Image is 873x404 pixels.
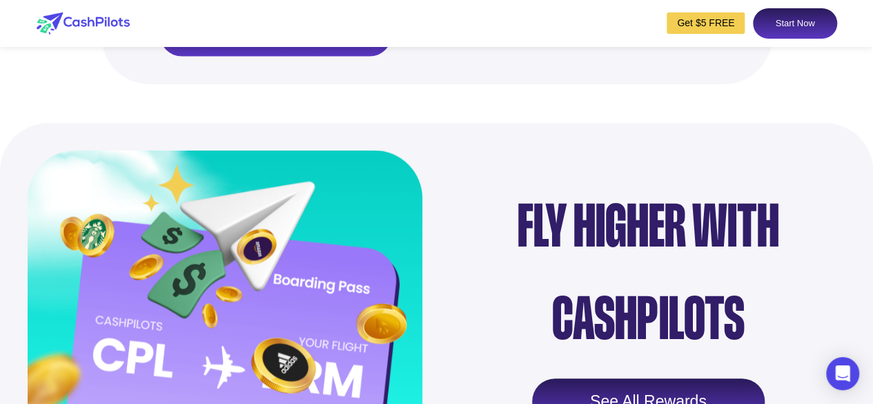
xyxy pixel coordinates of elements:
[667,12,745,34] a: Get $5 FREE
[753,8,836,39] a: Start Now
[458,180,838,365] div: Fly Higher with CashPilots
[37,12,130,35] img: logo
[826,357,859,390] div: Open Intercom Messenger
